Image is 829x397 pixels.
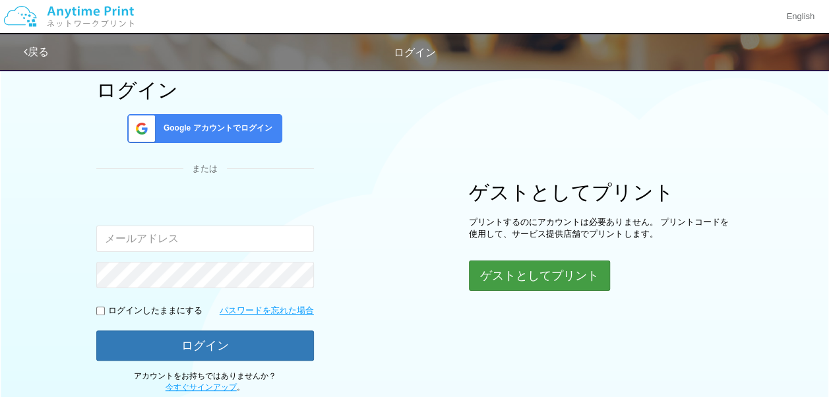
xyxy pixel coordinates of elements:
span: 。 [166,382,245,392]
h1: ゲストとしてプリント [469,181,733,203]
h1: ログイン [96,79,314,101]
a: パスワードを忘れた場合 [220,305,314,317]
div: または [96,163,314,175]
p: アカウントをお持ちではありませんか？ [96,371,314,393]
button: ログイン [96,330,314,361]
p: ログインしたままにする [108,305,202,317]
span: Google アカウントでログイン [158,123,272,134]
input: メールアドレス [96,226,314,252]
a: 戻る [24,46,49,57]
p: プリントするのにアカウントは必要ありません。 プリントコードを使用して、サービス提供店舗でプリントします。 [469,216,733,241]
span: ログイン [394,47,436,58]
button: ゲストとしてプリント [469,260,610,291]
a: 今すぐサインアップ [166,382,237,392]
